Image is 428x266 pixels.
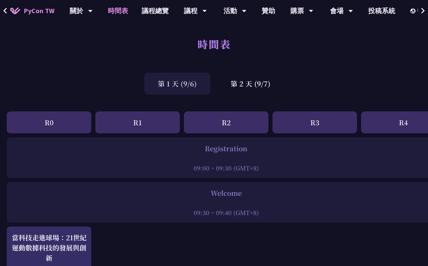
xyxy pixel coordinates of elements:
[7,111,91,133] div: R0
[10,233,88,263] div: 當科技走進球場：21世紀運動數據科技的發展與創新
[10,7,20,14] img: Home icon of PyCon TW 2025
[217,73,284,95] div: 第 2 天 (9/7)
[184,111,268,133] div: R2
[197,34,231,54] h1: 時間表
[144,73,210,95] div: 第 1 天 (9/6)
[95,111,180,133] div: R1
[3,2,61,19] a: PyCon TW
[272,111,357,133] div: R3
[410,8,417,14] img: Locale Icon
[24,6,54,16] span: PyCon TW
